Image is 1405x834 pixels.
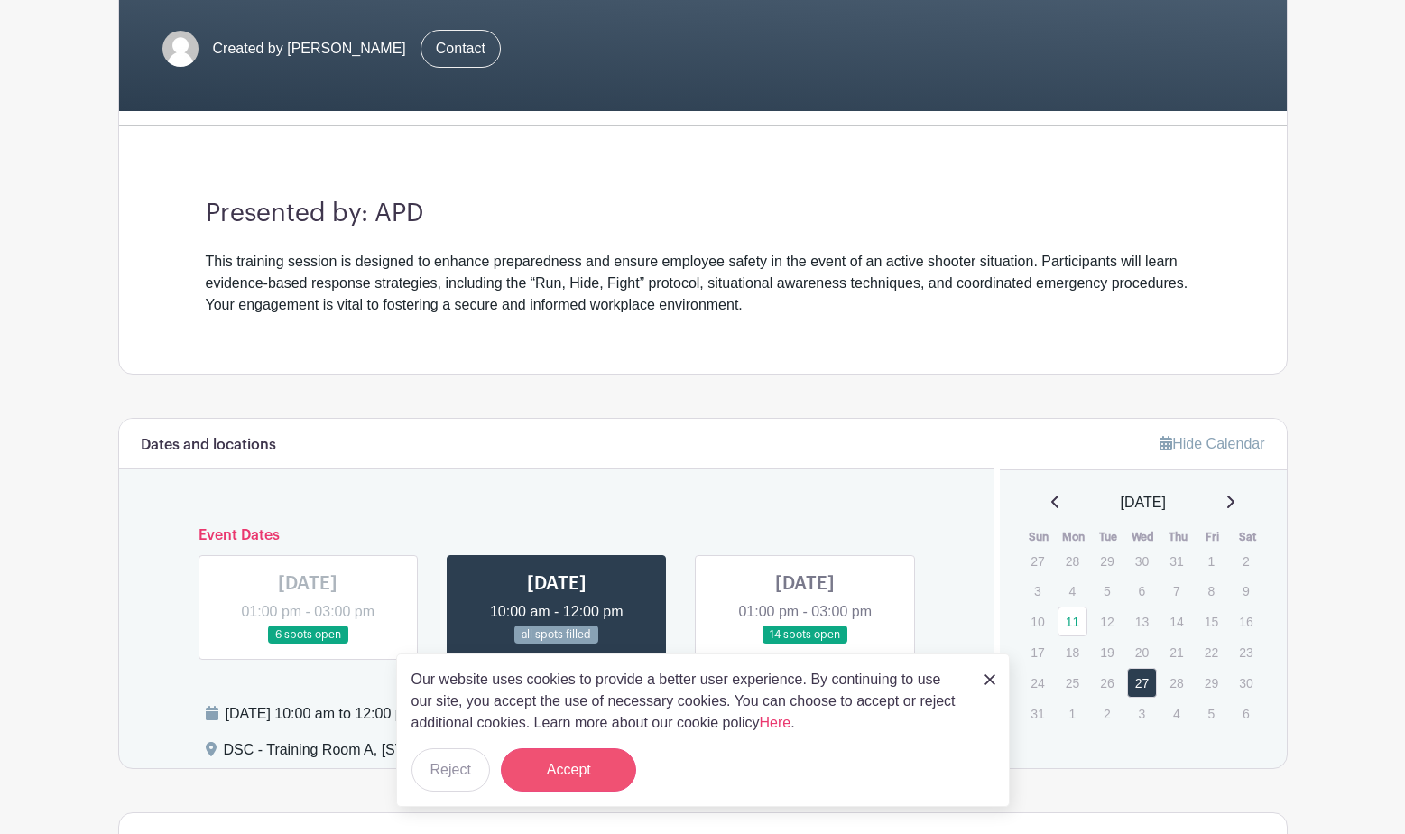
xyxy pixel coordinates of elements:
[1230,528,1265,546] th: Sat
[1057,528,1092,546] th: Mon
[1161,638,1191,666] p: 21
[226,703,708,725] div: [DATE] 10:00 am to 12:00 pm
[213,38,406,60] span: Created by [PERSON_NAME]
[1058,577,1087,605] p: 4
[1092,577,1122,605] p: 5
[1022,638,1052,666] p: 17
[1091,528,1126,546] th: Tue
[1196,528,1231,546] th: Fri
[1161,547,1191,575] p: 31
[1231,607,1261,635] p: 16
[421,30,501,68] a: Contact
[1022,547,1052,575] p: 27
[1161,700,1191,727] p: 4
[1022,669,1052,697] p: 24
[1092,669,1122,697] p: 26
[1127,700,1157,727] p: 3
[1092,700,1122,727] p: 2
[1161,669,1191,697] p: 28
[1058,669,1087,697] p: 25
[1126,528,1161,546] th: Wed
[206,251,1200,316] div: This training session is designed to enhance preparedness and ensure employee safety in the event...
[1058,607,1087,636] a: 11
[1197,669,1226,697] p: 29
[1231,547,1261,575] p: 2
[1127,607,1157,635] p: 13
[1231,669,1261,697] p: 30
[1121,492,1166,514] span: [DATE]
[1160,528,1196,546] th: Thu
[1058,638,1087,666] p: 18
[1022,700,1052,727] p: 31
[1231,700,1261,727] p: 6
[162,31,199,67] img: default-ce2991bfa6775e67f084385cd625a349d9dcbb7a52a09fb2fda1e96e2d18dcdb.png
[1197,547,1226,575] p: 1
[1021,528,1057,546] th: Sun
[1092,607,1122,635] p: 12
[206,199,1200,229] h3: Presented by: APD
[1197,638,1226,666] p: 22
[1197,577,1226,605] p: 8
[1127,668,1157,698] a: 27
[760,715,791,730] a: Here
[1092,638,1122,666] p: 19
[411,748,490,792] button: Reject
[1058,547,1087,575] p: 28
[1092,547,1122,575] p: 29
[224,739,524,768] div: DSC - Training Room A, [STREET_ADDRESS]
[1231,638,1261,666] p: 23
[1022,607,1052,635] p: 10
[1231,577,1261,605] p: 9
[984,674,995,685] img: close_button-5f87c8562297e5c2d7936805f587ecaba9071eb48480494691a3f1689db116b3.svg
[1127,577,1157,605] p: 6
[1161,577,1191,605] p: 7
[411,669,966,734] p: Our website uses cookies to provide a better user experience. By continuing to use our site, you ...
[501,748,636,792] button: Accept
[1161,607,1191,635] p: 14
[1058,700,1087,727] p: 1
[1197,607,1226,635] p: 15
[1127,547,1157,575] p: 30
[141,437,276,454] h6: Dates and locations
[184,527,930,544] h6: Event Dates
[1022,577,1052,605] p: 3
[1127,638,1157,666] p: 20
[1160,436,1264,451] a: Hide Calendar
[1197,700,1226,727] p: 5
